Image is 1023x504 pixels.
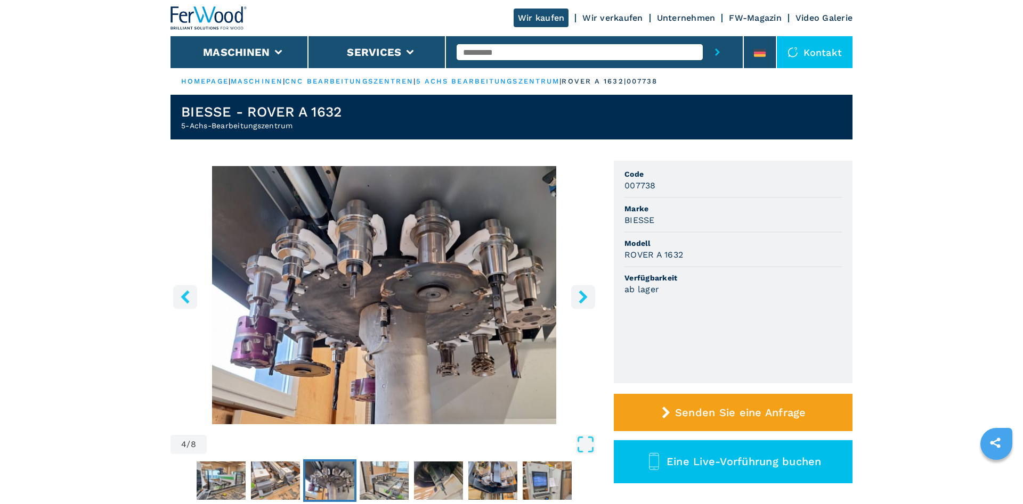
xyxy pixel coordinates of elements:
[186,440,190,449] span: /
[285,77,413,85] a: cnc bearbeitungszentren
[209,435,595,454] button: Open Fullscreen
[624,249,683,261] h3: ROVER A 1632
[360,461,409,500] img: 790eabadfab26584390f808ab4728f87
[571,285,595,309] button: right-button
[777,36,852,68] div: Kontakt
[468,461,517,500] img: 7a279969bc4c99d804b8c0e6c5d66e2f
[978,456,1015,496] iframe: Chat
[787,47,798,57] img: Kontakt
[170,6,247,30] img: Ferwood
[283,77,285,85] span: |
[181,440,186,449] span: 4
[624,203,842,214] span: Marke
[466,459,519,502] button: Go to Slide 7
[229,77,231,85] span: |
[181,120,342,131] h2: 5-Achs-Bearbeitungszentrum
[194,459,248,502] button: Go to Slide 2
[657,13,716,23] a: Unternehmen
[521,459,574,502] button: Go to Slide 8
[416,77,560,85] a: 5 achs bearbeitungszentrum
[347,46,401,59] button: Services
[305,461,354,500] img: c08c98a00d09e44a8a454aa1c0a95560
[614,394,852,431] button: Senden Sie eine Anfrage
[624,283,659,295] h3: ab lager
[170,459,598,502] nav: Thumbnail Navigation
[614,440,852,483] button: Eine Live-Vorführung buchen
[729,13,782,23] a: FW-Magazin
[795,13,852,23] a: Video Galerie
[197,461,246,500] img: b7393234b5238f6ce9106d1f347444ee
[667,455,822,468] span: Eine Live-Vorführung buchen
[358,459,411,502] button: Go to Slide 5
[562,77,626,86] p: rover a 1632 |
[703,36,732,68] button: submit-button
[170,166,598,424] img: 5-Achs-Bearbeitungszentrum BIESSE ROVER A 1632
[303,459,356,502] button: Go to Slide 4
[582,13,643,23] a: Wir verkaufen
[559,77,562,85] span: |
[514,9,569,27] a: Wir kaufen
[181,103,342,120] h1: BIESSE - ROVER A 1632
[675,406,806,419] span: Senden Sie eine Anfrage
[173,285,197,309] button: left-button
[624,238,842,249] span: Modell
[624,179,656,192] h3: 007738
[624,169,842,179] span: Code
[203,46,270,59] button: Maschinen
[982,429,1009,456] a: sharethis
[191,440,196,449] span: 8
[624,272,842,283] span: Verfügbarkeit
[249,459,302,502] button: Go to Slide 3
[251,461,300,500] img: 1b59e6375049546ecba501efe0279fd3
[414,461,463,500] img: 22c306ea9afda04f9b94f94207143c3a
[523,461,572,500] img: f4fc577108a9b5a526925d39a07e2c14
[231,77,283,85] a: maschinen
[412,459,465,502] button: Go to Slide 6
[624,214,655,226] h3: BIESSE
[170,166,598,424] div: Go to Slide 4
[413,77,416,85] span: |
[627,77,658,86] p: 007738
[181,77,229,85] a: HOMEPAGE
